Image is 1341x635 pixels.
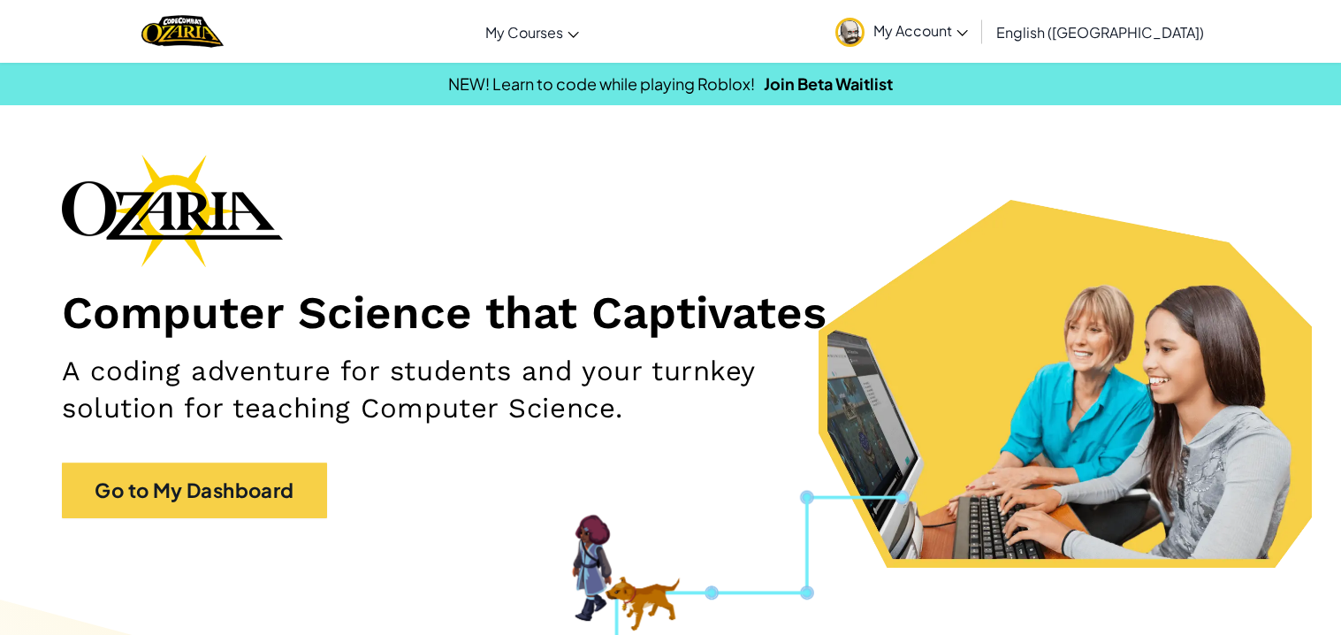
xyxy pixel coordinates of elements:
span: My Courses [485,23,563,42]
h1: Computer Science that Captivates [62,285,1279,340]
a: My Courses [476,8,588,56]
span: NEW! Learn to code while playing Roblox! [448,73,755,94]
a: Go to My Dashboard [62,463,327,518]
a: Join Beta Waitlist [764,73,893,94]
span: English ([GEOGRAPHIC_DATA]) [996,23,1204,42]
img: Ozaria branding logo [62,154,283,267]
span: My Account [873,21,968,40]
img: Home [141,13,224,50]
h2: A coding adventure for students and your turnkey solution for teaching Computer Science. [62,353,878,427]
a: Ozaria by CodeCombat logo [141,13,224,50]
a: English ([GEOGRAPHIC_DATA]) [987,8,1213,56]
a: My Account [827,4,977,59]
img: avatar [835,18,865,47]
